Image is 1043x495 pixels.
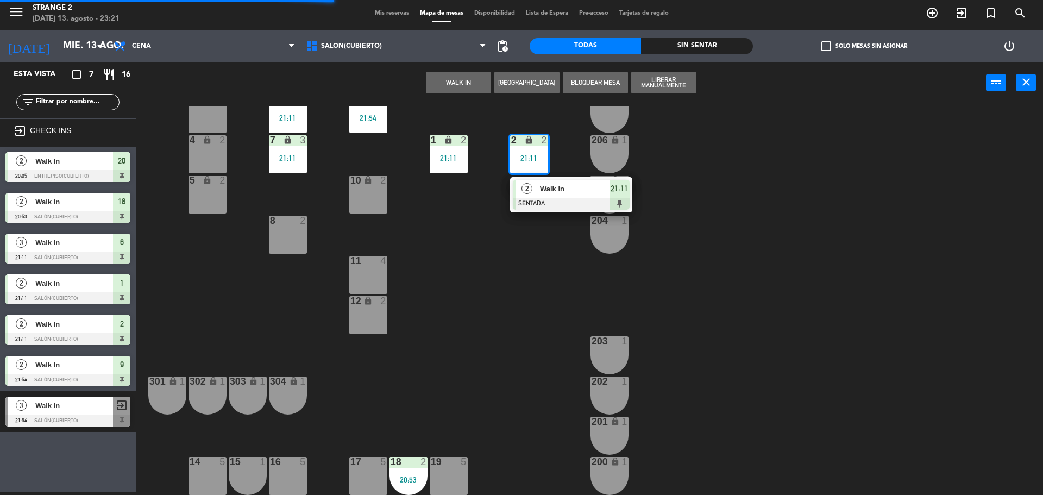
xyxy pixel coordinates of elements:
[520,10,574,16] span: Lista de Espera
[270,457,271,467] div: 16
[120,317,124,330] span: 2
[430,154,468,162] div: 21:11
[926,7,939,20] i: add_circle_outline
[120,236,124,249] span: 6
[955,7,968,20] i: exit_to_app
[118,195,125,208] span: 18
[22,96,35,109] i: filter_list
[389,476,428,484] div: 20:53
[426,72,491,93] button: WALK IN
[120,277,124,290] span: 1
[611,135,620,145] i: lock
[203,176,212,185] i: lock
[219,457,226,467] div: 5
[203,135,212,145] i: lock
[621,176,628,185] div: 1
[30,126,71,135] label: CHECK INS
[118,154,125,167] span: 20
[524,135,533,145] i: lock
[89,68,93,81] span: 7
[35,359,113,371] span: Walk In
[16,278,27,289] span: 2
[611,176,620,185] i: lock
[363,176,373,185] i: lock
[93,40,106,53] i: arrow_drop_down
[35,155,113,167] span: Walk In
[1014,7,1027,20] i: search
[35,400,113,411] span: Walk In
[1016,74,1036,91] button: close
[249,377,258,386] i: lock
[70,68,83,81] i: crop_square
[621,377,628,386] div: 1
[16,155,27,166] span: 2
[16,359,27,370] span: 2
[120,358,124,371] span: 9
[380,457,387,467] div: 5
[614,10,674,16] span: Tarjetas de regalo
[631,72,696,93] button: Liberar Manualmente
[283,135,292,145] i: lock
[510,154,548,162] div: 21:11
[574,10,614,16] span: Pre-acceso
[35,96,119,108] input: Filtrar por nombre...
[494,72,560,93] button: [GEOGRAPHIC_DATA]
[122,68,130,81] span: 16
[986,74,1006,91] button: power_input
[611,457,620,466] i: lock
[380,256,387,266] div: 4
[821,41,907,51] label: Solo mesas sin asignar
[168,377,178,386] i: lock
[300,135,306,145] div: 3
[149,377,150,386] div: 301
[115,399,128,412] span: exit_to_app
[540,183,610,195] span: Walk In
[35,318,113,330] span: Walk In
[461,135,467,145] div: 2
[8,4,24,20] i: menu
[219,135,226,145] div: 2
[260,457,266,467] div: 1
[35,237,113,248] span: Walk In
[270,377,271,386] div: 304
[990,76,1003,89] i: power_input
[611,182,628,195] span: 21:11
[414,10,469,16] span: Mapa de mesas
[16,318,27,329] span: 2
[1020,76,1033,89] i: close
[14,124,27,137] i: exit_to_app
[563,72,628,93] button: Bloquear Mesa
[35,196,113,208] span: Walk In
[289,377,298,386] i: lock
[530,38,641,54] div: Todas
[496,40,509,53] span: pending_actions
[300,216,306,225] div: 2
[269,114,307,122] div: 21:11
[8,4,24,24] button: menu
[511,135,512,145] div: 2
[300,377,306,386] div: 1
[132,42,151,50] span: Cena
[321,42,382,50] span: Salón(Cubierto)
[269,154,307,162] div: 21:11
[103,68,116,81] i: restaurant
[363,296,373,305] i: lock
[260,377,266,386] div: 1
[380,176,387,185] div: 2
